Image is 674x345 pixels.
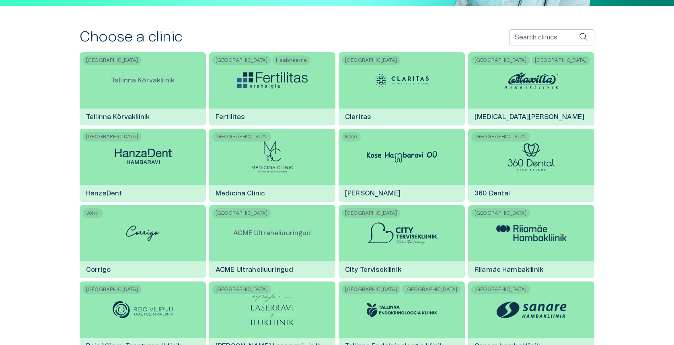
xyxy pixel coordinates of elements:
img: 360 Dental logo [508,143,555,171]
a: [GEOGRAPHIC_DATA]360 Dental logo360 Dental [468,129,594,202]
p: Tallinna Kõrvakliinik [105,69,181,92]
a: [GEOGRAPHIC_DATA]HaabneemeFertilitas logoFertilitas [209,52,335,125]
a: [GEOGRAPHIC_DATA][GEOGRAPHIC_DATA]Maxilla Hambakliinik logo[MEDICAL_DATA][PERSON_NAME] [468,52,594,125]
span: [GEOGRAPHIC_DATA] [471,285,530,294]
span: [GEOGRAPHIC_DATA] [83,132,142,142]
img: Maxilla Hambakliinik logo [501,68,561,92]
span: [GEOGRAPHIC_DATA] [212,208,271,218]
img: Dr Mari Laasma Laserravi- ja Ilukliinik logo [250,294,294,326]
a: [GEOGRAPHIC_DATA]City Tervisekliinik logoCity Tervisekliinik [339,205,465,278]
span: [GEOGRAPHIC_DATA] [212,285,271,294]
span: Jõhvi [83,208,103,218]
h6: ACME Ultraheliuuringud [209,259,300,281]
a: [GEOGRAPHIC_DATA]Claritas logoClaritas [339,52,465,125]
span: [GEOGRAPHIC_DATA] [83,285,142,294]
img: HanzaDent logo [108,146,178,168]
img: Riiamäe Hambakliinik logo [496,225,567,241]
h6: HanzaDent [80,183,128,204]
h6: Claritas [339,106,377,128]
h6: [MEDICAL_DATA][PERSON_NAME] [468,106,591,128]
span: [GEOGRAPHIC_DATA] [212,55,271,65]
a: [GEOGRAPHIC_DATA]Tallinna KõrvakliinikTallinna Kõrvakliinik [80,52,206,125]
img: Medicina Clinic logo [251,141,294,173]
h6: Riiamäe Hambakliinik [468,259,550,281]
img: Claritas logo [372,68,432,92]
span: [GEOGRAPHIC_DATA] [342,208,401,218]
img: Corrigo logo [123,217,163,249]
span: [GEOGRAPHIC_DATA] [342,285,401,294]
span: [GEOGRAPHIC_DATA] [471,208,530,218]
h6: Fertilitas [209,106,251,128]
h6: Corrigo [80,259,117,281]
h6: [PERSON_NAME] [339,183,407,204]
a: [GEOGRAPHIC_DATA]ACME UltraheliuuringudACME Ultraheliuuringud [209,205,335,278]
img: City Tervisekliinik logo [367,222,437,245]
img: Kose Hambaravi logo [367,151,437,163]
img: Fertilitas logo [237,72,308,88]
span: [GEOGRAPHIC_DATA] [402,285,461,294]
a: KoseKose Hambaravi logo[PERSON_NAME] [339,129,465,202]
img: Sanare hambakliinik logo [496,297,567,322]
h2: Choose a clinic [80,29,183,46]
h6: 360 Dental [468,183,517,204]
h6: City Tervisekliinik [339,259,408,281]
span: [GEOGRAPHIC_DATA] [532,55,590,65]
span: [GEOGRAPHIC_DATA] [83,55,142,65]
a: [GEOGRAPHIC_DATA]Medicina Clinic logoMedicina Clinic [209,129,335,202]
span: [GEOGRAPHIC_DATA] [212,132,271,142]
p: ACME Ultraheliuuringud [227,222,317,244]
a: [GEOGRAPHIC_DATA]Riiamäe Hambakliinik logoRiiamäe Hambakliinik [468,205,594,278]
span: [GEOGRAPHIC_DATA] [342,55,401,65]
a: [GEOGRAPHIC_DATA]HanzaDent logoHanzaDent [80,129,206,202]
span: [GEOGRAPHIC_DATA] [471,132,530,142]
a: JõhviCorrigo logoCorrigo [80,205,206,278]
h6: Medicina Clinic [209,183,271,204]
h6: Tallinna Kõrvakliinik [80,106,156,128]
img: Reio Vilipuu Taastusravikliinik logo [113,301,173,318]
span: Kose [342,132,361,142]
span: Haabneeme [273,55,310,65]
img: Tallinna Endokrinoloogia kliinik logo [367,303,437,317]
span: [GEOGRAPHIC_DATA] [471,55,530,65]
